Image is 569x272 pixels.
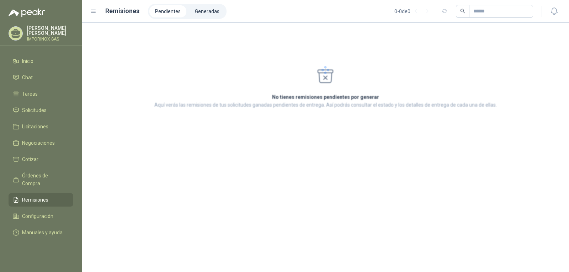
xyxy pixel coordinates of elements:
[22,57,33,65] span: Inicio
[9,71,73,84] a: Chat
[105,6,139,16] h1: Remisiones
[9,103,73,117] a: Solicitudes
[9,209,73,223] a: Configuración
[22,90,38,98] span: Tareas
[9,87,73,101] a: Tareas
[9,136,73,150] a: Negociaciones
[9,9,45,17] img: Logo peakr
[9,226,73,239] a: Manuales y ayuda
[9,193,73,207] a: Remisiones
[9,120,73,133] a: Licitaciones
[22,155,38,163] span: Cotizar
[22,212,53,220] span: Configuración
[149,5,186,17] a: Pendientes
[9,54,73,68] a: Inicio
[22,196,48,204] span: Remisiones
[22,74,33,81] span: Chat
[189,5,225,17] a: Generadas
[9,153,73,166] a: Cotizar
[27,26,73,36] p: [PERSON_NAME] [PERSON_NAME]
[394,6,433,17] div: 0 - 0 de 0
[22,106,47,114] span: Solicitudes
[460,9,465,14] span: search
[27,37,73,41] p: IMPORINOX SAS
[22,229,63,236] span: Manuales y ayuda
[9,169,73,190] a: Órdenes de Compra
[22,123,48,130] span: Licitaciones
[22,172,67,187] span: Órdenes de Compra
[22,139,55,147] span: Negociaciones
